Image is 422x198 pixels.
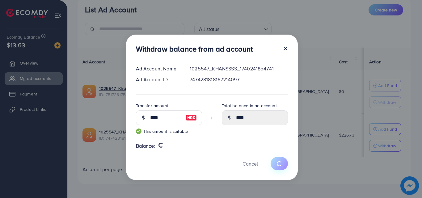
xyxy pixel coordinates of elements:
[235,157,266,170] button: Cancel
[136,142,155,150] span: Balance:
[185,65,293,72] div: 1025547_KHANSSSS_1740241854741
[186,114,197,121] img: image
[131,76,185,83] div: Ad Account ID
[222,103,277,109] label: Total balance in ad account
[243,160,258,167] span: Cancel
[136,44,253,53] h3: Withdraw balance from ad account
[136,128,202,134] small: This amount is suitable
[131,65,185,72] div: Ad Account Name
[136,128,141,134] img: guide
[185,76,293,83] div: 7474281818167214097
[136,103,168,109] label: Transfer amount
